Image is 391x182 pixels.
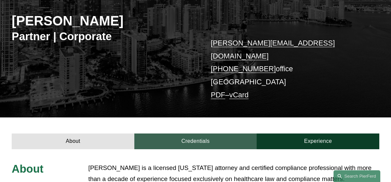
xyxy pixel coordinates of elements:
a: About [12,133,134,149]
h2: [PERSON_NAME] [12,13,195,29]
p: office [GEOGRAPHIC_DATA] – [211,37,364,102]
a: [PERSON_NAME][EMAIL_ADDRESS][DOMAIN_NAME] [211,39,335,60]
a: PDF [211,91,225,99]
a: Experience [257,133,379,149]
span: About [12,163,43,175]
a: [PHONE_NUMBER] [211,65,276,73]
a: Credentials [134,133,257,149]
h3: Partner | Corporate [12,30,195,43]
a: vCard [229,91,249,99]
a: Search this site [334,170,380,182]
